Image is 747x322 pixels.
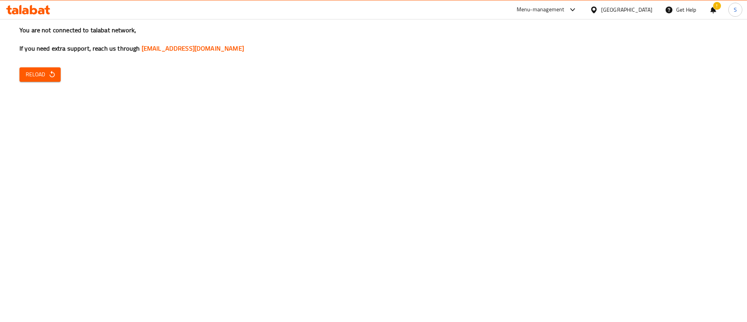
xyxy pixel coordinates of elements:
[734,5,737,14] span: S
[26,70,54,79] span: Reload
[19,26,728,53] h3: You are not connected to talabat network, If you need extra support, reach us through
[19,67,61,82] button: Reload
[601,5,652,14] div: [GEOGRAPHIC_DATA]
[142,42,244,54] a: [EMAIL_ADDRESS][DOMAIN_NAME]
[517,5,565,14] div: Menu-management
